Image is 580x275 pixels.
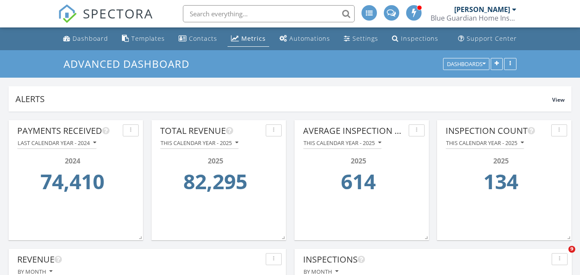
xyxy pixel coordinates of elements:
td: 74410.0 [20,166,125,202]
div: Automations [289,34,330,42]
div: 2025 [306,156,411,166]
span: 9 [568,246,575,253]
td: 614.14 [306,166,411,202]
iframe: Intercom live chat [551,246,571,266]
input: Search everything... [183,5,355,22]
button: This calendar year - 2025 [446,137,524,149]
button: Last calendar year - 2024 [17,137,97,149]
div: This calendar year - 2025 [304,140,381,146]
button: Dashboards [443,58,489,70]
a: Metrics [228,31,269,47]
div: 2025 [448,156,553,166]
img: The Best Home Inspection Software - Spectora [58,4,77,23]
div: Payments Received [17,124,119,137]
div: Settings [352,34,378,42]
div: Dashboard [73,34,108,42]
td: 82295.0 [163,166,268,202]
div: Blue Guardian Home Inspections, LLC [431,14,516,22]
div: This calendar year - 2025 [161,140,238,146]
div: Revenue [17,253,262,266]
div: [PERSON_NAME] [454,5,510,14]
div: Alerts [15,93,552,105]
div: Inspections [401,34,438,42]
a: Templates [118,31,168,47]
div: Total Revenue [160,124,262,137]
div: Dashboards [447,61,486,67]
div: By month [18,269,52,275]
div: Contacts [189,34,217,42]
div: Support Center [467,34,517,42]
div: Last calendar year - 2024 [18,140,96,146]
div: Inspections [303,253,548,266]
a: Dashboard [60,31,112,47]
a: Support Center [455,31,520,47]
span: View [552,96,565,103]
td: 134 [448,166,553,202]
div: By month [304,269,338,275]
a: Advanced Dashboard [64,57,197,71]
div: 2024 [20,156,125,166]
a: Settings [340,31,382,47]
a: SPECTORA [58,12,153,30]
div: This calendar year - 2025 [446,140,524,146]
div: Templates [131,34,165,42]
a: Automations (Advanced) [276,31,334,47]
a: Contacts [175,31,221,47]
div: Metrics [241,34,266,42]
button: This calendar year - 2025 [303,137,382,149]
span: SPECTORA [83,4,153,22]
a: Inspections [389,31,442,47]
button: This calendar year - 2025 [160,137,239,149]
div: 2025 [163,156,268,166]
div: Average Inspection Price [303,124,405,137]
div: Inspection Count [446,124,548,137]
